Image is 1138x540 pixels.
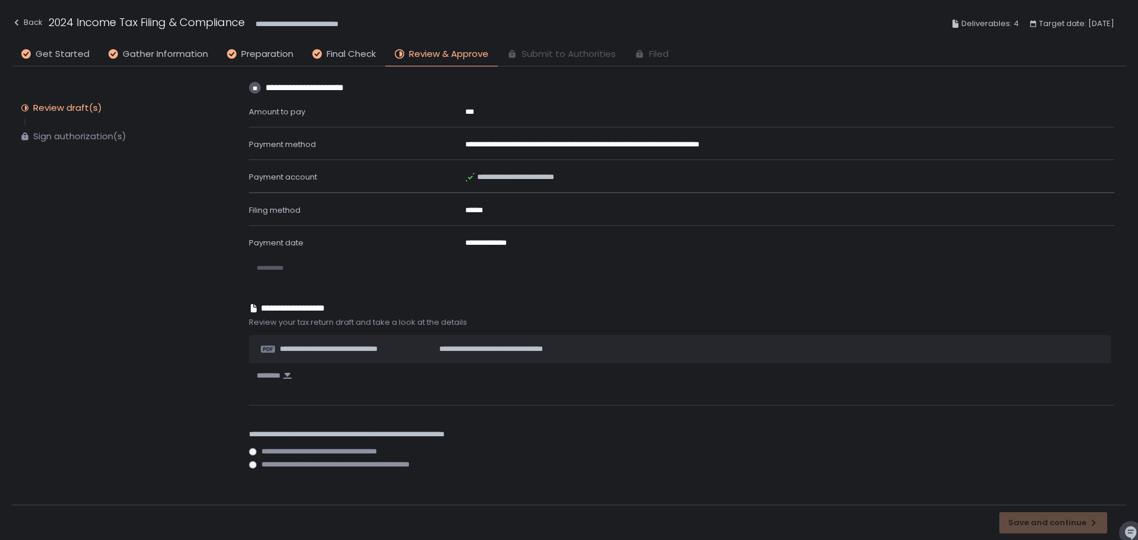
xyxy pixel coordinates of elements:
span: Payment date [249,237,303,248]
span: Payment account [249,171,317,183]
button: Back [12,14,43,34]
span: Target date: [DATE] [1039,17,1114,31]
span: Submit to Authorities [522,47,616,61]
div: Back [12,15,43,30]
span: Review & Approve [409,47,488,61]
span: Filing method [249,205,301,216]
div: Review draft(s) [33,102,102,114]
span: Deliverables: 4 [961,17,1019,31]
span: Amount to pay [249,106,305,117]
span: Review your tax return draft and take a look at the details [249,317,1114,328]
span: Payment method [249,139,316,150]
span: Filed [649,47,669,61]
span: Final Check [327,47,376,61]
h1: 2024 Income Tax Filing & Compliance [49,14,245,30]
span: Get Started [36,47,89,61]
div: Sign authorization(s) [33,130,126,142]
span: Preparation [241,47,293,61]
span: Gather Information [123,47,208,61]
